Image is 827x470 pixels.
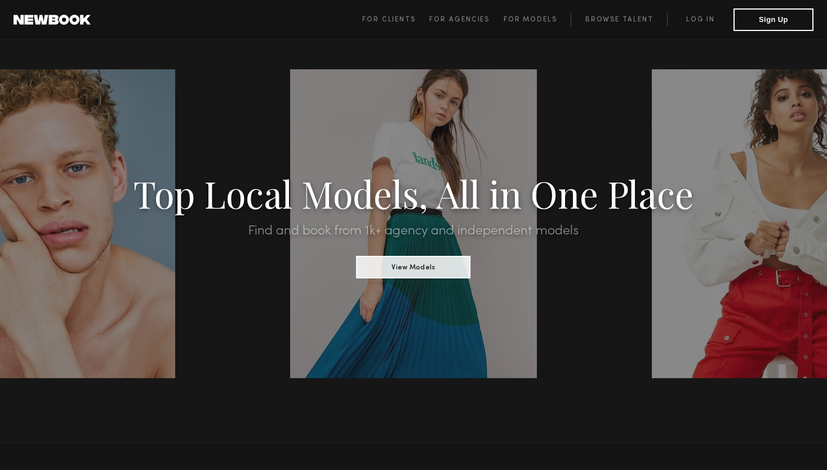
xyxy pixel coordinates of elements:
[429,16,490,23] span: For Agencies
[362,16,416,23] span: For Clients
[504,13,571,26] a: For Models
[733,8,813,31] button: Sign Up
[356,256,470,278] button: View Models
[429,13,503,26] a: For Agencies
[356,260,470,272] a: View Models
[571,13,667,26] a: Browse Talent
[504,16,557,23] span: For Models
[62,176,765,211] h1: Top Local Models, All in One Place
[667,13,733,26] a: Log in
[62,224,765,238] h2: Find and book from 1k+ agency and independent models
[362,13,429,26] a: For Clients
